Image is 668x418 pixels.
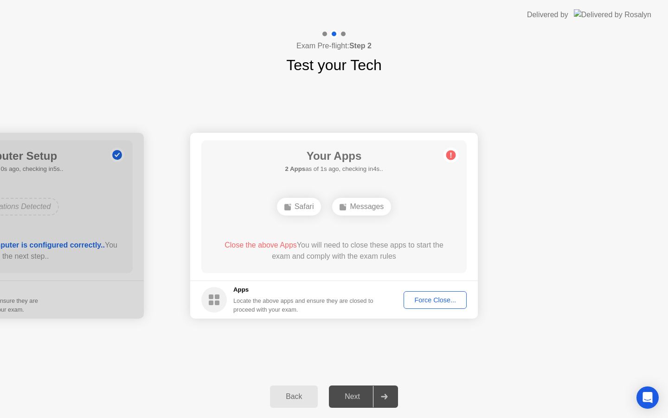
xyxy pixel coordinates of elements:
[286,54,382,76] h1: Test your Tech
[273,392,315,401] div: Back
[270,385,318,408] button: Back
[332,392,373,401] div: Next
[332,198,391,216] div: Messages
[636,386,659,409] div: Open Intercom Messenger
[285,165,305,172] b: 2 Apps
[574,9,651,20] img: Delivered by Rosalyn
[329,385,398,408] button: Next
[527,9,568,20] div: Delivered by
[407,296,463,304] div: Force Close...
[215,240,454,262] div: You will need to close these apps to start the exam and comply with the exam rules
[233,296,374,314] div: Locate the above apps and ensure they are closed to proceed with your exam.
[349,42,372,50] b: Step 2
[285,164,383,174] h5: as of 1s ago, checking in4s..
[277,198,321,216] div: Safari
[404,291,467,309] button: Force Close...
[296,40,372,52] h4: Exam Pre-flight:
[233,285,374,294] h5: Apps
[285,148,383,164] h1: Your Apps
[225,241,297,249] span: Close the above Apps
